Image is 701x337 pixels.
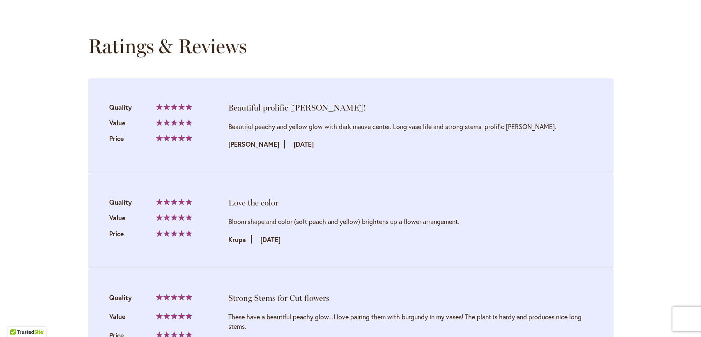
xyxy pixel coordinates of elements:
div: Strong Stems for Cut flowers [228,292,592,303]
strong: [PERSON_NAME] [228,140,285,148]
div: Bloom shape and color (soft peach and yellow) brightens up a flower arrangement. [228,217,592,226]
div: 100% [156,199,192,205]
span: Price [109,229,124,238]
span: Value [109,213,126,222]
div: 100% [156,293,192,300]
span: Quality [109,103,132,111]
span: Quality [109,293,132,301]
span: Price [109,134,124,143]
div: 100% [156,119,192,126]
span: Value [109,118,126,127]
iframe: Launch Accessibility Center [6,308,29,331]
span: Value [109,312,126,320]
div: 100% [156,230,192,236]
div: 100% [156,312,192,319]
strong: Ratings & Reviews [88,34,247,58]
div: Love the color [228,197,592,208]
div: Beautiful peachy and yellow glow with dark mauve center. Long vase life and strong stems, prolifi... [228,122,592,131]
div: These have a beautiful peachy glow...I love pairing them with burgundy in my vases! The plant is ... [228,312,592,330]
div: Beautiful prolific [PERSON_NAME]! [228,102,592,113]
span: Quality [109,198,132,206]
div: 100% [156,104,192,110]
strong: Krupa [228,235,252,243]
time: [DATE] [294,140,314,148]
div: 100% [156,214,192,221]
div: 100% [156,135,192,141]
time: [DATE] [260,235,280,243]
